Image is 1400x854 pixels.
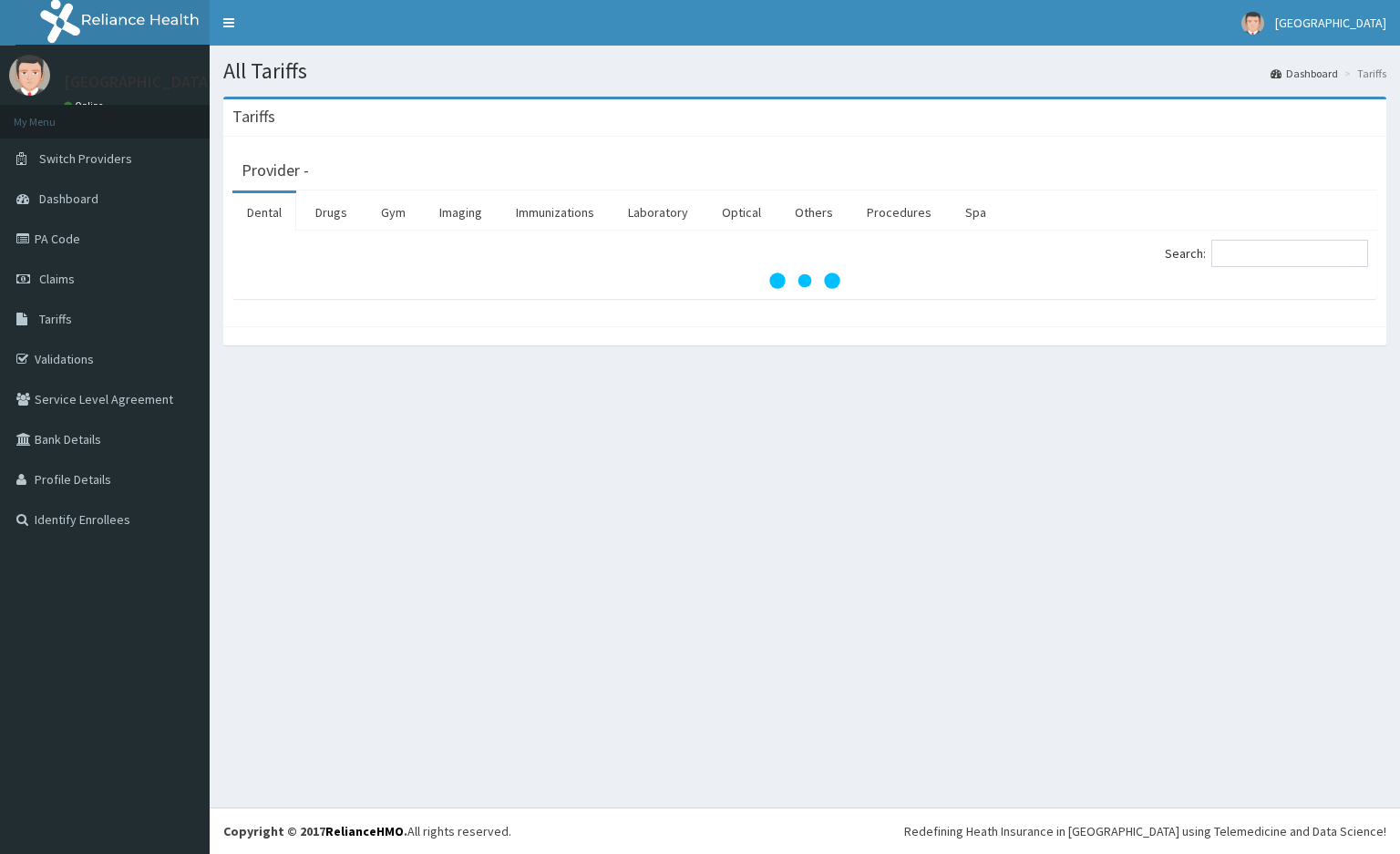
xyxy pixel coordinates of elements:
[39,271,75,287] span: Claims
[39,150,132,167] span: Switch Providers
[223,823,407,839] strong: Copyright © 2017 .
[768,244,841,317] svg: audio-loading
[1241,12,1264,35] img: User Image
[39,311,72,327] span: Tariffs
[613,193,703,232] a: Laboratory
[366,193,420,232] a: Gym
[1211,240,1368,267] input: Search:
[232,193,296,232] a: Dental
[904,822,1386,840] div: Redefining Heath Insurance in [GEOGRAPHIC_DATA] using Telemedicine and Data Science!
[64,99,108,112] a: Online
[325,823,404,839] a: RelianceHMO
[232,108,275,125] h3: Tariffs
[780,193,848,232] a: Others
[1340,66,1386,81] li: Tariffs
[223,59,1386,83] h1: All Tariffs
[9,55,50,96] img: User Image
[1271,66,1338,81] a: Dashboard
[242,162,309,179] h3: Provider -
[951,193,1001,232] a: Spa
[852,193,946,232] a: Procedures
[64,74,214,90] p: [GEOGRAPHIC_DATA]
[501,193,609,232] a: Immunizations
[707,193,776,232] a: Optical
[425,193,497,232] a: Imaging
[1275,15,1386,31] span: [GEOGRAPHIC_DATA]
[210,808,1400,854] footer: All rights reserved.
[301,193,362,232] a: Drugs
[39,190,98,207] span: Dashboard
[1165,240,1368,267] label: Search:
